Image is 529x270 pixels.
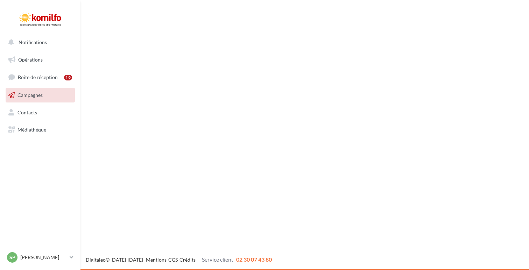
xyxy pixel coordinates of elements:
a: Opérations [4,52,76,67]
span: © [DATE]-[DATE] - - - [86,257,272,263]
p: [PERSON_NAME] [20,254,67,261]
span: Médiathèque [17,127,46,133]
span: 02 30 07 43 80 [236,256,272,263]
a: Mentions [146,257,167,263]
span: SP [9,254,15,261]
span: Opérations [18,57,43,63]
button: Notifications [4,35,73,50]
span: Contacts [17,109,37,115]
div: 19 [64,75,72,80]
span: Boîte de réception [18,74,58,80]
span: Notifications [19,39,47,45]
span: Campagnes [17,92,43,98]
a: Digitaleo [86,257,106,263]
a: Campagnes [4,88,76,102]
a: Boîte de réception19 [4,70,76,85]
a: Médiathèque [4,122,76,137]
a: Contacts [4,105,76,120]
a: SP [PERSON_NAME] [6,251,75,264]
span: Service client [202,256,233,263]
a: Crédits [179,257,196,263]
a: CGS [168,257,178,263]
